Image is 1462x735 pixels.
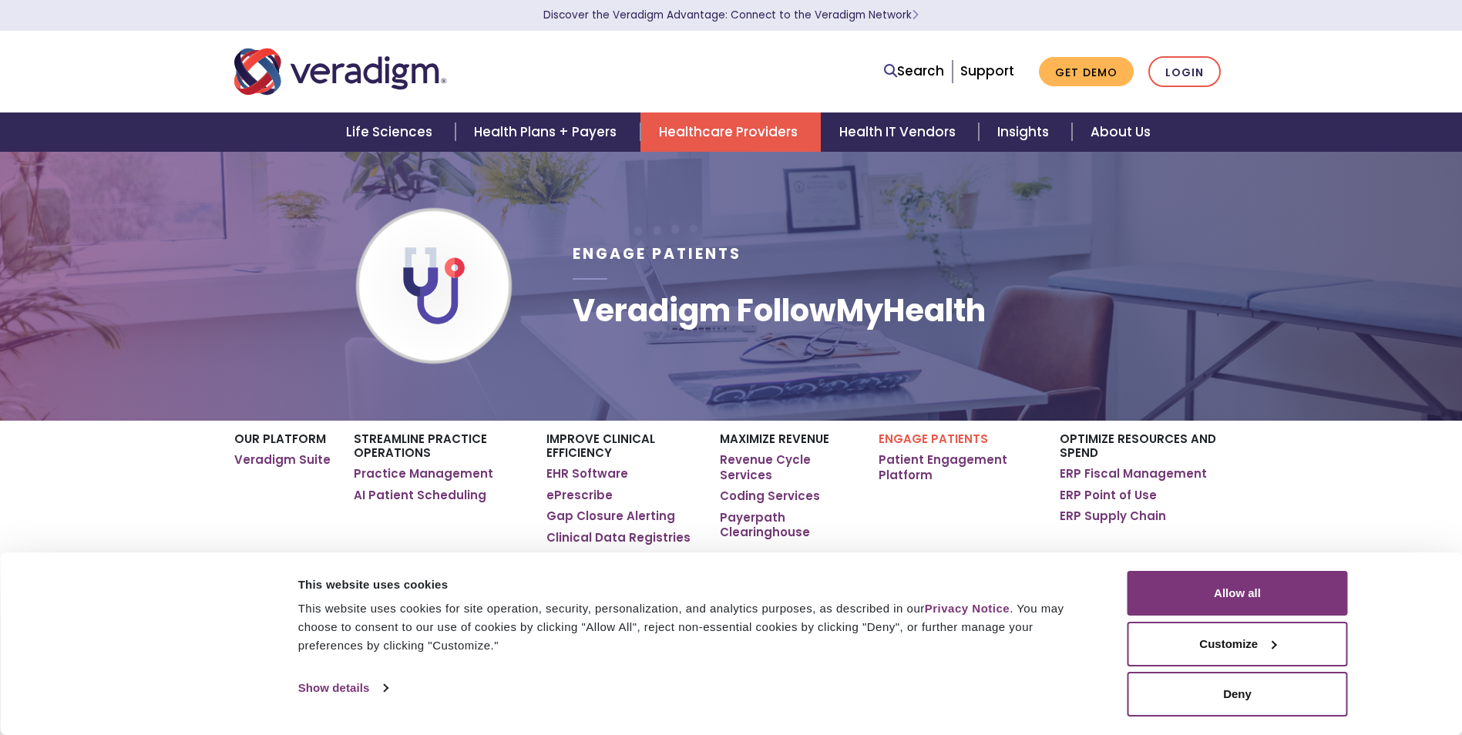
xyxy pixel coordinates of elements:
a: Insights [979,112,1072,152]
a: Gap Closure Alerting [546,508,675,524]
a: ERP Supply Chain [1060,508,1166,524]
a: Revenue Cycle Services [720,452,855,482]
span: Engage Patients [573,243,741,264]
h1: Veradigm FollowMyHealth [573,292,986,329]
a: Patient Engagement Platform [879,452,1037,482]
a: Health Plans + Payers [455,112,640,152]
a: Get Demo [1039,57,1134,87]
a: ePrescribe [546,488,613,503]
a: Support [960,62,1014,80]
div: This website uses cookies for site operation, security, personalization, and analytics purposes, ... [298,599,1093,655]
a: eChart Courier [546,551,637,566]
a: ERP Point of Use [1060,488,1157,503]
button: Customize [1128,622,1348,666]
a: EHR Software [546,466,628,482]
a: AI Patient Scheduling [354,488,486,503]
a: About Us [1072,112,1169,152]
a: Life Sciences [328,112,455,152]
a: Discover the Veradigm Advantage: Connect to the Veradigm NetworkLearn More [543,8,919,22]
button: Deny [1128,672,1348,717]
span: Learn More [912,8,919,22]
a: Coding Services [720,488,820,504]
a: Privacy Notice [925,602,1010,615]
a: Search [884,61,944,82]
a: Healthcare Providers [640,112,821,152]
img: Veradigm logo [234,46,446,97]
a: Login [1148,56,1221,88]
a: ERP Fiscal Management [1060,466,1207,482]
a: Veradigm Suite [234,452,331,468]
a: Health IT Vendors [821,112,979,152]
div: This website uses cookies [298,576,1093,594]
a: Payerpath Clearinghouse [720,510,855,540]
a: Clinical Data Registries [546,530,691,545]
a: Show details [298,676,388,700]
button: Allow all [1128,571,1348,616]
a: Practice Management [354,466,493,482]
